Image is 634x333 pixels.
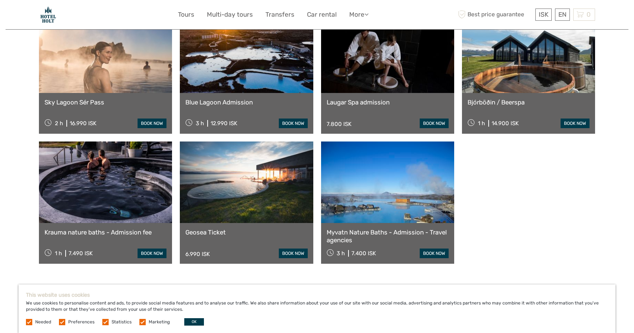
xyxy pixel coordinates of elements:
p: We're away right now. Please check back later! [10,13,84,19]
div: 7.490 ISK [69,250,93,257]
div: 12.990 ISK [211,120,237,127]
a: Krauma nature baths - Admission fee [44,229,166,236]
div: 14.900 ISK [492,120,519,127]
button: Open LiveChat chat widget [85,11,94,20]
a: book now [279,119,308,128]
span: ISK [539,11,548,18]
div: 7.800 ISK [327,121,351,127]
span: 0 [585,11,592,18]
a: book now [138,249,166,258]
span: 2 h [55,120,63,127]
div: We use cookies to personalise content and ads, to provide social media features and to analyse ou... [19,284,615,333]
a: book now [420,249,449,258]
a: book now [138,119,166,128]
div: 7.400 ISK [351,250,376,257]
a: More [349,9,369,20]
div: 6.990 ISK [185,251,210,257]
label: Needed [35,319,51,325]
span: 1 h [55,250,62,257]
span: 1 h [478,120,485,127]
a: Blue Lagoon Admission [185,99,307,106]
a: Tours [178,9,194,20]
a: Transfers [265,9,294,20]
strong: The Blue Lagoon: A Geothermal Oasis [178,282,396,297]
a: Bjórböðin / Beerspa [468,99,590,106]
button: OK [184,318,204,326]
a: book now [279,249,308,258]
h5: This website uses cookies [26,292,608,298]
a: Myvatn Nature Baths - Admission - Travel agencies [327,229,449,244]
span: Best price guarantee [456,9,534,21]
span: 3 h [196,120,204,127]
span: 3 h [337,250,345,257]
a: Laugar Spa admission [327,99,449,106]
a: book now [420,119,449,128]
a: Car rental [307,9,337,20]
img: Hotel Holt [39,6,57,24]
a: book now [561,119,590,128]
label: Preferences [68,319,95,325]
a: Multi-day tours [207,9,253,20]
div: 16.990 ISK [70,120,96,127]
a: Geosea Ticket [185,229,307,236]
label: Statistics [112,319,132,325]
div: EN [555,9,570,21]
a: Sky Lagoon Sér Pass [44,99,166,106]
label: Marketing [149,319,170,325]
